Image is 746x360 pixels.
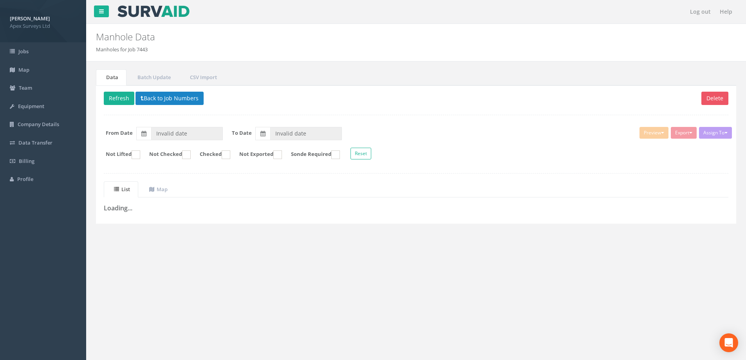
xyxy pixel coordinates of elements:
[135,92,204,105] button: Back to Job Numbers
[104,92,134,105] button: Refresh
[17,175,33,183] span: Profile
[98,150,140,159] label: Not Lifted
[18,121,59,128] span: Company Details
[139,181,176,197] a: Map
[96,32,628,42] h2: Manhole Data
[106,129,133,137] label: From Date
[96,46,148,53] li: Manholes for Job 7443
[231,150,282,159] label: Not Exported
[701,92,728,105] button: Delete
[270,127,342,140] input: To Date
[18,139,52,146] span: Data Transfer
[149,186,168,193] uib-tab-heading: Map
[19,84,32,91] span: Team
[671,127,697,139] button: Export
[19,157,34,165] span: Billing
[232,129,252,137] label: To Date
[283,150,340,159] label: Sonde Required
[719,333,738,352] div: Open Intercom Messenger
[639,127,668,139] button: Preview
[104,181,138,197] a: List
[350,148,371,159] button: Reset
[151,127,223,140] input: From Date
[18,66,29,73] span: Map
[180,69,225,85] a: CSV Import
[10,13,76,29] a: [PERSON_NAME] Apex Surveys Ltd
[192,150,230,159] label: Checked
[141,150,191,159] label: Not Checked
[18,48,29,55] span: Jobs
[699,127,732,139] button: Assign To
[114,186,130,193] uib-tab-heading: List
[96,69,126,85] a: Data
[10,15,50,22] strong: [PERSON_NAME]
[104,205,728,212] h3: Loading...
[127,69,179,85] a: Batch Update
[18,103,44,110] span: Equipment
[10,22,76,30] span: Apex Surveys Ltd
